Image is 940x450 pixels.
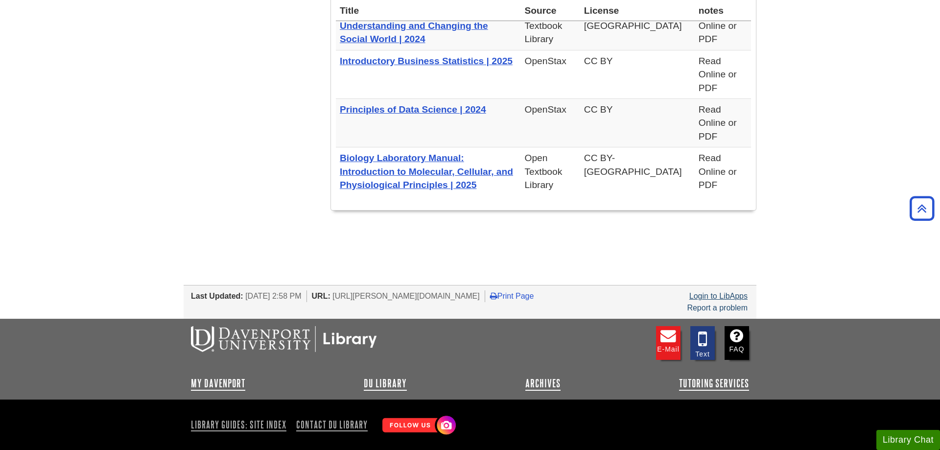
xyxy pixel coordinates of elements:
a: Tutoring Services [679,378,749,389]
td: Read Online or PDF [695,98,751,147]
span: URL: [312,292,330,300]
td: CC BY-[GEOGRAPHIC_DATA] [580,147,695,196]
td: Read Online or PDF [695,50,751,98]
a: My Davenport [191,378,245,389]
td: CC BY-NC-[GEOGRAPHIC_DATA] [580,1,695,50]
td: Read Online or PDF [695,1,751,50]
i: Print Page [490,292,497,300]
td: Open Textbook Library [520,147,580,196]
td: OpenStax [520,50,580,98]
a: Back to Top [906,202,938,215]
a: Principles of Data Science | 2024 [340,104,486,115]
a: Introduction to Sociology: Understanding and Changing the Social World | 2024 [340,7,488,44]
a: Biology Laboratory Manual: Introduction to Molecular, Cellular, and Physiological Principles | 2025 [340,153,513,190]
a: E-mail [656,326,681,360]
button: Library Chat [876,430,940,450]
a: Print Page [490,292,534,300]
a: Archives [525,378,561,389]
td: OpenStax [520,98,580,147]
a: Contact DU Library [292,416,372,433]
a: Introductory Business Statistics | 2025 [340,56,513,66]
td: CC BY [580,98,695,147]
a: FAQ [725,326,749,360]
td: Open Textbook Library [520,1,580,50]
a: Login to LibApps [689,292,748,300]
img: DU Libraries [191,326,377,352]
span: [DATE] 2:58 PM [245,292,301,300]
a: Report a problem [687,304,748,312]
span: Last Updated: [191,292,243,300]
a: Text [690,326,715,360]
td: CC BY [580,50,695,98]
img: Follow Us! Instagram [377,412,458,440]
a: Library Guides: Site Index [191,416,290,433]
a: DU Library [364,378,407,389]
td: Read Online or PDF [695,147,751,196]
span: [URL][PERSON_NAME][DOMAIN_NAME] [332,292,480,300]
